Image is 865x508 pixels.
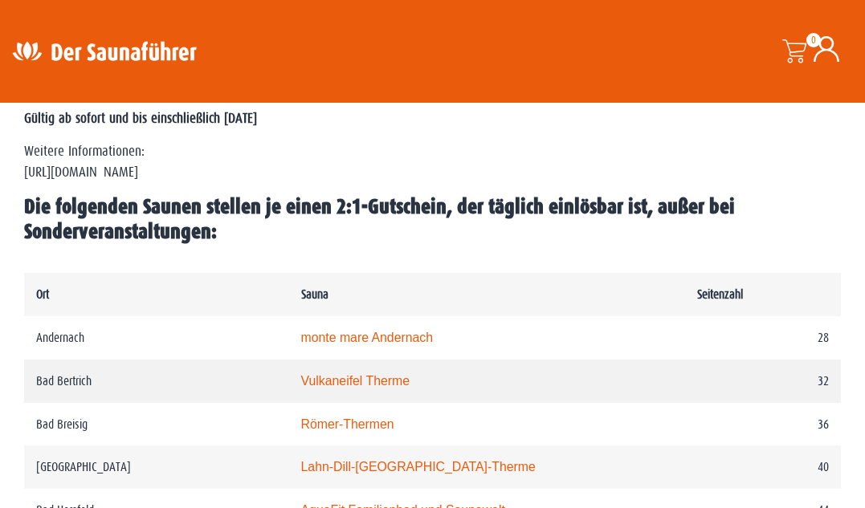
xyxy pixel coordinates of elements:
[685,445,841,489] td: 40
[24,403,289,446] td: Bad Breisig
[24,141,841,184] p: Weitere Informationen: [URL][DOMAIN_NAME]
[36,287,49,301] strong: Ort
[24,445,289,489] td: [GEOGRAPHIC_DATA]
[24,360,289,403] td: Bad Bertrich
[301,460,536,473] a: Lahn-Dill-[GEOGRAPHIC_DATA]-Therme
[301,417,394,431] a: Römer-Thermen
[24,111,257,126] strong: Gültig ab sofort und bis einschließlich [DATE]
[806,33,821,47] span: 0
[24,316,289,360] td: Andernach
[301,287,328,301] strong: Sauna
[697,287,743,301] strong: Seitenzahl
[685,403,841,446] td: 36
[685,360,841,403] td: 32
[24,195,735,243] span: Die folgenden Saunen stellen je einen 2:1-Gutschein, der täglich einlösbar ist, außer bei Sonderv...
[301,374,410,388] a: Vulkaneifel Therme
[301,331,434,344] a: monte mare Andernach
[685,316,841,360] td: 28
